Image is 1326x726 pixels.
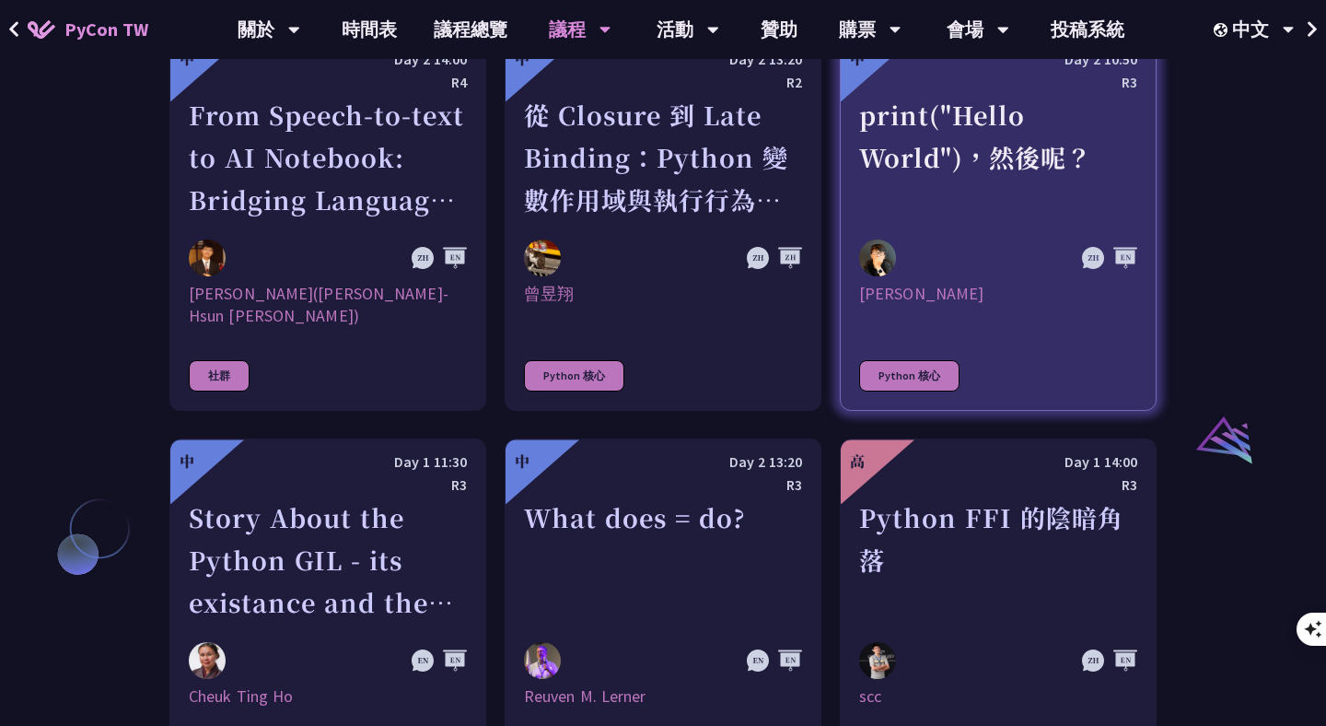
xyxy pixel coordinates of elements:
[524,71,802,94] div: R2
[859,94,1137,221] div: print("Hello World")，然後呢？
[189,240,226,276] img: 李昱勳 (Yu-Hsun Lee)
[859,71,1137,94] div: R3
[189,71,467,94] div: R4
[9,6,167,53] a: PyCon TW
[859,360,960,392] div: Python 核心
[859,685,1137,708] div: scc
[189,360,250,392] div: 社群
[850,451,865,473] div: 高
[524,497,802,624] div: What does = do?
[859,283,1137,327] div: [PERSON_NAME]
[189,283,467,327] div: [PERSON_NAME]([PERSON_NAME]-Hsun [PERSON_NAME])
[189,642,226,679] img: Cheuk Ting Ho
[189,474,467,497] div: R3
[189,685,467,708] div: Cheuk Ting Ho
[189,94,467,221] div: From Speech-to-text to AI Notebook: Bridging Language and Technology at PyCon [GEOGRAPHIC_DATA]
[515,48,529,70] div: 中
[840,36,1157,411] a: 中 Day 2 10:50 R3 print("Hello World")，然後呢？ 高見龍 [PERSON_NAME] Python 核心
[515,451,529,473] div: 中
[859,48,1137,71] div: Day 2 10:50
[524,451,802,474] div: Day 2 13:20
[180,451,194,473] div: 中
[524,642,561,683] img: Reuven M. Lerner
[524,283,802,327] div: 曾昱翔
[859,240,896,276] img: 高見龍
[180,48,194,70] div: 中
[850,48,865,70] div: 中
[524,360,624,392] div: Python 核心
[524,474,802,497] div: R3
[505,36,821,411] a: 中 Day 2 13:20 R2 從 Closure 到 Late Binding：Python 變數作用域與執行行為探討 曾昱翔 曾昱翔 Python 核心
[524,685,802,708] div: Reuven M. Lerner
[28,20,55,39] img: Home icon of PyCon TW 2025
[189,48,467,71] div: Day 2 14:00
[1214,23,1232,37] img: Locale Icon
[64,16,148,43] span: PyCon TW
[859,642,896,679] img: scc
[859,451,1137,474] div: Day 1 14:00
[524,48,802,71] div: Day 2 13:20
[859,474,1137,497] div: R3
[169,36,486,411] a: 中 Day 2 14:00 R4 From Speech-to-text to AI Notebook: Bridging Language and Technology at PyCon [G...
[524,94,802,221] div: 從 Closure 到 Late Binding：Python 變數作用域與執行行為探討
[189,497,467,624] div: Story About the Python GIL - its existance and the lack there of
[524,240,561,276] img: 曾昱翔
[189,451,467,474] div: Day 1 11:30
[859,497,1137,624] div: Python FFI 的陰暗角落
